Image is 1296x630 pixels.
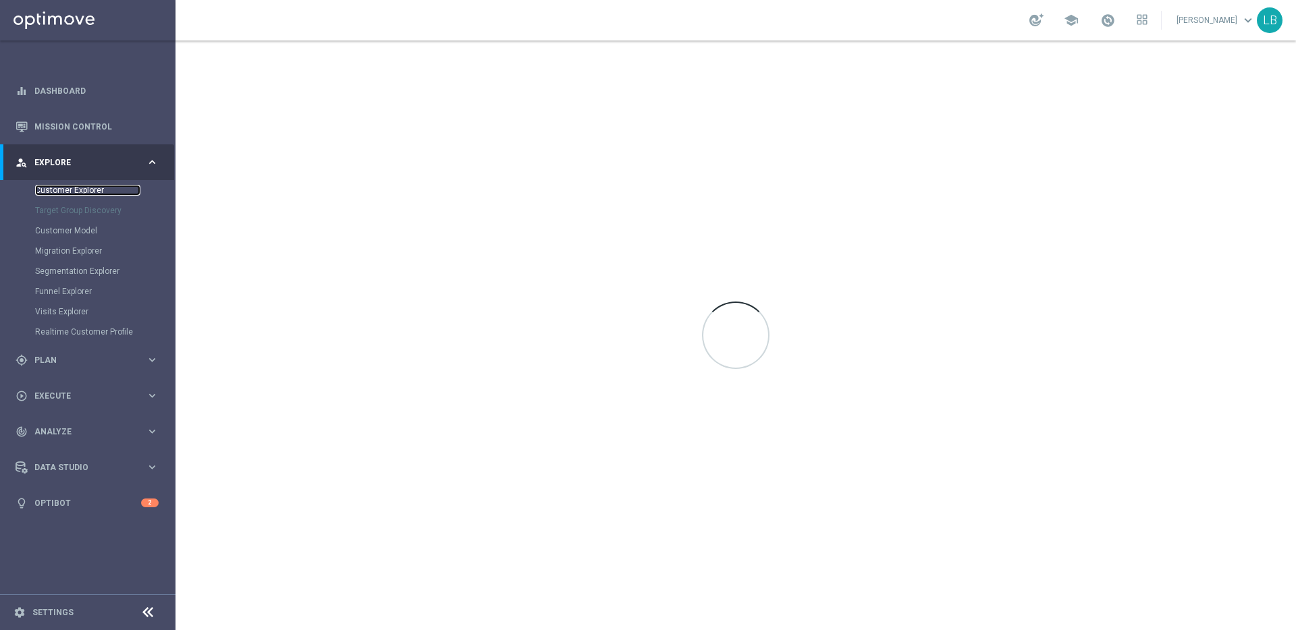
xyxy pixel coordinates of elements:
div: Analyze [16,426,146,438]
div: Mission Control [16,109,159,144]
button: track_changes Analyze keyboard_arrow_right [15,426,159,437]
div: Realtime Customer Profile [35,322,174,342]
div: Migration Explorer [35,241,174,261]
i: keyboard_arrow_right [146,353,159,366]
i: keyboard_arrow_right [146,389,159,402]
i: keyboard_arrow_right [146,461,159,474]
div: Explore [16,156,146,169]
div: LB [1257,7,1282,33]
i: play_circle_outline [16,390,28,402]
a: Settings [32,608,74,617]
span: Analyze [34,428,146,436]
button: Data Studio keyboard_arrow_right [15,462,159,473]
button: Mission Control [15,121,159,132]
a: Segmentation Explorer [35,266,140,277]
i: gps_fixed [16,354,28,366]
a: Realtime Customer Profile [35,326,140,337]
span: school [1064,13,1079,28]
i: track_changes [16,426,28,438]
span: Data Studio [34,463,146,471]
button: play_circle_outline Execute keyboard_arrow_right [15,391,159,401]
button: person_search Explore keyboard_arrow_right [15,157,159,168]
div: 2 [141,498,159,507]
button: gps_fixed Plan keyboard_arrow_right [15,355,159,366]
div: Plan [16,354,146,366]
a: Customer Model [35,225,140,236]
i: person_search [16,156,28,169]
div: Customer Explorer [35,180,174,200]
div: Optibot [16,485,159,521]
div: Data Studio [16,461,146,474]
div: Segmentation Explorer [35,261,174,281]
i: keyboard_arrow_right [146,425,159,438]
button: lightbulb Optibot 2 [15,498,159,509]
div: Execute [16,390,146,402]
i: settings [13,606,26,619]
i: equalizer [16,85,28,97]
span: Execute [34,392,146,400]
a: Dashboard [34,73,159,109]
i: keyboard_arrow_right [146,156,159,169]
i: lightbulb [16,497,28,509]
span: Explore [34,159,146,167]
a: [PERSON_NAME]keyboard_arrow_down [1175,10,1257,30]
div: Funnel Explorer [35,281,174,302]
a: Migration Explorer [35,246,140,256]
a: Mission Control [34,109,159,144]
a: Customer Explorer [35,185,140,196]
div: Visits Explorer [35,302,174,322]
div: Target Group Discovery [35,200,174,221]
span: Plan [34,356,146,364]
div: Dashboard [16,73,159,109]
a: Visits Explorer [35,306,140,317]
button: equalizer Dashboard [15,86,159,96]
div: Customer Model [35,221,174,241]
span: keyboard_arrow_down [1241,13,1255,28]
a: Optibot [34,485,141,521]
a: Funnel Explorer [35,286,140,297]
